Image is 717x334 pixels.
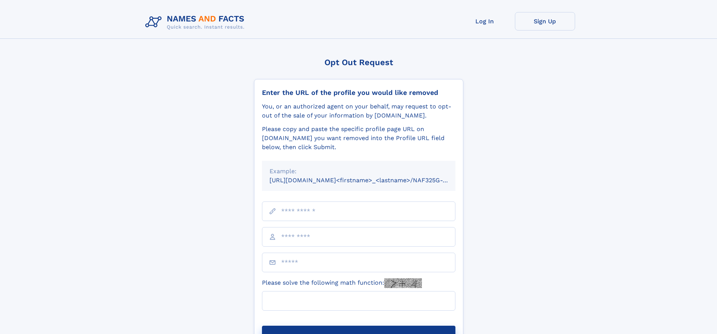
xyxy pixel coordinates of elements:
[262,278,422,288] label: Please solve the following math function:
[269,167,448,176] div: Example:
[262,88,455,97] div: Enter the URL of the profile you would like removed
[254,58,463,67] div: Opt Out Request
[455,12,515,31] a: Log In
[142,12,251,32] img: Logo Names and Facts
[262,102,455,120] div: You, or an authorized agent on your behalf, may request to opt-out of the sale of your informatio...
[515,12,575,31] a: Sign Up
[262,125,455,152] div: Please copy and paste the specific profile page URL on [DOMAIN_NAME] you want removed into the Pr...
[269,177,470,184] small: [URL][DOMAIN_NAME]<firstname>_<lastname>/NAF325G-xxxxxxxx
